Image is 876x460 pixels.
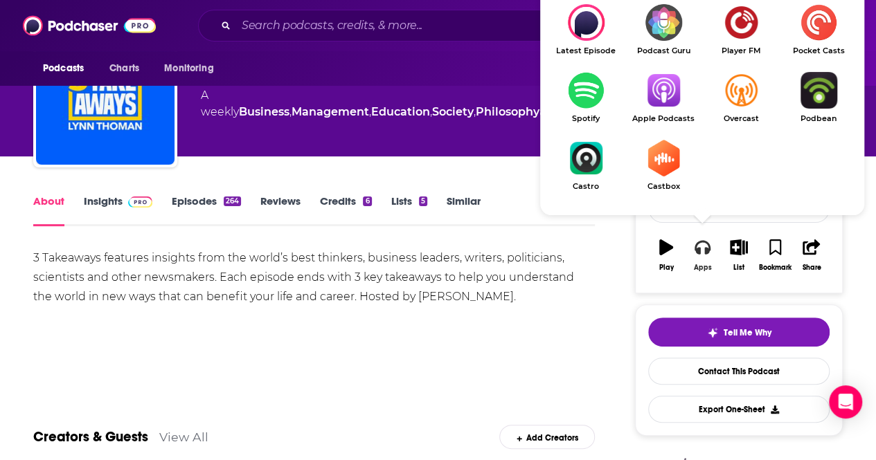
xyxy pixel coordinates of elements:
a: Charts [100,55,148,82]
span: Tell Me Why [724,327,771,338]
span: , [289,105,292,118]
span: Podbean [780,114,857,123]
button: List [721,230,757,280]
div: Search podcasts, credits, & more... [198,10,719,42]
button: Play [648,230,684,280]
button: Share [794,230,830,280]
a: CastboxCastbox [625,140,702,191]
div: Open Intercom Messenger [829,385,862,418]
span: , [369,105,371,118]
span: Podcast Guru [625,46,702,55]
a: Creators & Guests [33,428,148,445]
span: Monitoring [164,59,213,78]
img: 3 Takeaways [36,26,175,165]
a: Education [371,105,430,118]
a: InsightsPodchaser Pro [84,194,152,226]
a: Podcast GuruPodcast Guru [625,4,702,55]
a: Management [292,105,369,118]
span: and [539,105,561,118]
a: Credits6 [320,194,371,226]
span: Latest Episode [547,46,625,55]
div: Bookmark [759,264,792,272]
a: Lists5 [391,194,427,226]
a: View All [159,430,208,444]
div: Play [659,264,674,272]
span: Castbox [625,182,702,191]
button: Apps [684,230,720,280]
div: A weekly podcast [201,87,649,120]
div: 6 [363,196,371,206]
span: , [430,105,432,118]
a: Apple PodcastsApple Podcasts [625,72,702,123]
button: Export One-Sheet [648,396,830,423]
input: Search podcasts, credits, & more... [236,15,593,37]
div: 3 Takeaways on Latest Episode [547,4,625,55]
span: Spotify [547,114,625,123]
a: Society [432,105,474,118]
a: Contact This Podcast [648,358,830,385]
a: Pocket CastsPocket Casts [780,4,857,55]
img: Podchaser - Follow, Share and Rate Podcasts [23,12,156,39]
a: SpotifySpotify [547,72,625,123]
div: Share [802,264,821,272]
span: Overcast [702,114,780,123]
div: 5 [419,196,427,206]
span: , [474,105,476,118]
a: Philosophy [476,105,539,118]
div: List [733,264,744,272]
a: About [33,194,64,226]
button: Bookmark [757,230,793,280]
span: Apple Podcasts [625,114,702,123]
div: 3 Takeaways features insights from the world’s best thinkers, business leaders, writers, politici... [33,248,595,306]
div: 264 [224,196,241,206]
a: Business [239,105,289,118]
span: Pocket Casts [780,46,857,55]
a: Similar [447,194,481,226]
a: Episodes264 [172,194,241,226]
img: Podchaser Pro [128,196,152,208]
span: Charts [109,59,139,78]
span: Podcasts [43,59,84,78]
a: Player FMPlayer FM [702,4,780,55]
button: open menu [33,55,102,82]
div: Apps [694,264,712,272]
button: open menu [154,55,231,82]
button: tell me why sparkleTell Me Why [648,318,830,347]
div: Add Creators [499,425,594,449]
a: CastroCastro [547,140,625,191]
span: Player FM [702,46,780,55]
a: OvercastOvercast [702,72,780,123]
a: PodbeanPodbean [780,72,857,123]
span: Castro [547,182,625,191]
a: Reviews [260,194,301,226]
img: tell me why sparkle [707,327,718,338]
